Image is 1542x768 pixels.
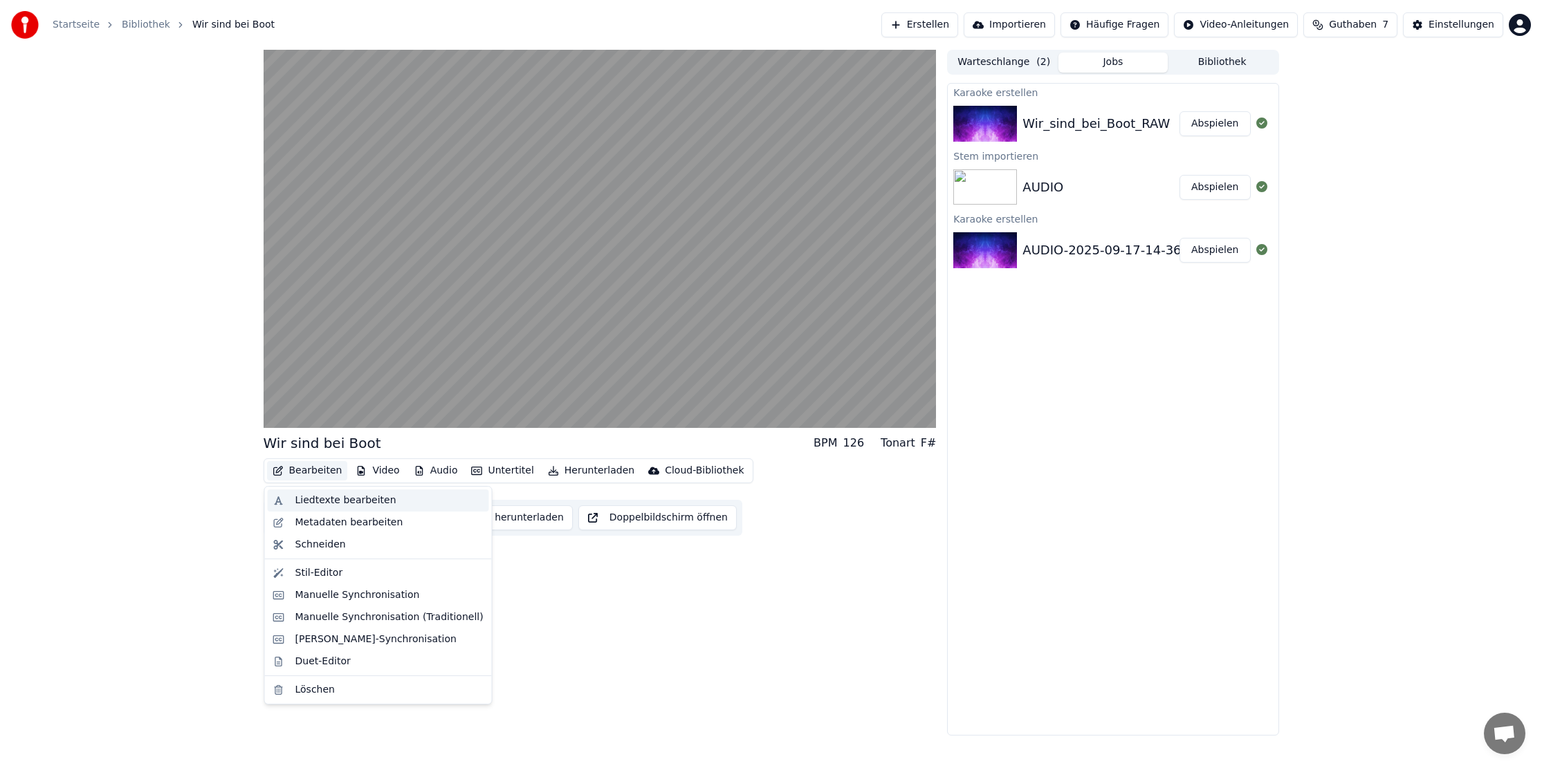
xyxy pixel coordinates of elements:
span: ( 2 ) [1036,55,1050,69]
div: Karaoke erstellen [948,84,1278,100]
div: Manuelle Synchronisation (Traditionell) [295,610,484,624]
div: 126 [843,435,865,451]
span: 7 [1382,18,1388,32]
div: [PERSON_NAME]-Synchronisation [295,633,457,646]
a: Startseite [53,18,100,32]
button: Erstellen [881,12,958,37]
a: Bibliothek [122,18,170,32]
button: Häufige Fragen [1061,12,1169,37]
button: Video herunterladen [439,505,572,530]
div: Einstellungen [1429,18,1494,32]
div: Chat öffnen [1484,713,1525,754]
button: Warteschlange [949,53,1058,73]
button: Untertitel [466,461,539,480]
span: Guthaben [1329,18,1377,32]
div: Cloud-Bibliothek [665,464,744,478]
div: Metadaten bearbeiten [295,516,403,530]
nav: breadcrumb [53,18,275,32]
button: Doppelbildschirm öffnen [578,505,737,530]
div: Wir sind bei Boot [264,433,381,453]
div: Wir_sind_bei_Boot_RAW [1022,114,1170,133]
button: Abspielen [1180,111,1251,136]
div: Schneiden [295,538,346,552]
span: Wir sind bei Boot [192,18,275,32]
div: Stem importieren [948,147,1278,164]
img: youka [11,11,39,39]
div: Löschen [295,683,335,697]
div: Duet-Editor [295,655,351,668]
button: Herunterladen [542,461,640,480]
button: Bibliothek [1168,53,1277,73]
button: Guthaben7 [1303,12,1397,37]
button: Abspielen [1180,238,1251,263]
button: Audio [408,461,463,480]
div: Liedtexte bearbeiten [295,494,396,507]
div: Karaoke erstellen [948,210,1278,227]
button: Bearbeiten [267,461,348,480]
div: BPM [814,435,837,451]
button: Einstellungen [1403,12,1503,37]
div: Manuelle Synchronisation [295,588,420,602]
div: Stil-Editor [295,566,343,580]
button: Abspielen [1180,175,1251,200]
div: F# [921,435,937,451]
div: Tonart [881,435,915,451]
div: AUDIO [1022,178,1063,197]
button: Video [350,461,405,480]
div: AUDIO-2025-09-17-14-36-32 [1022,241,1202,260]
button: Video-Anleitungen [1174,12,1298,37]
button: Importieren [964,12,1055,37]
button: Jobs [1058,53,1168,73]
